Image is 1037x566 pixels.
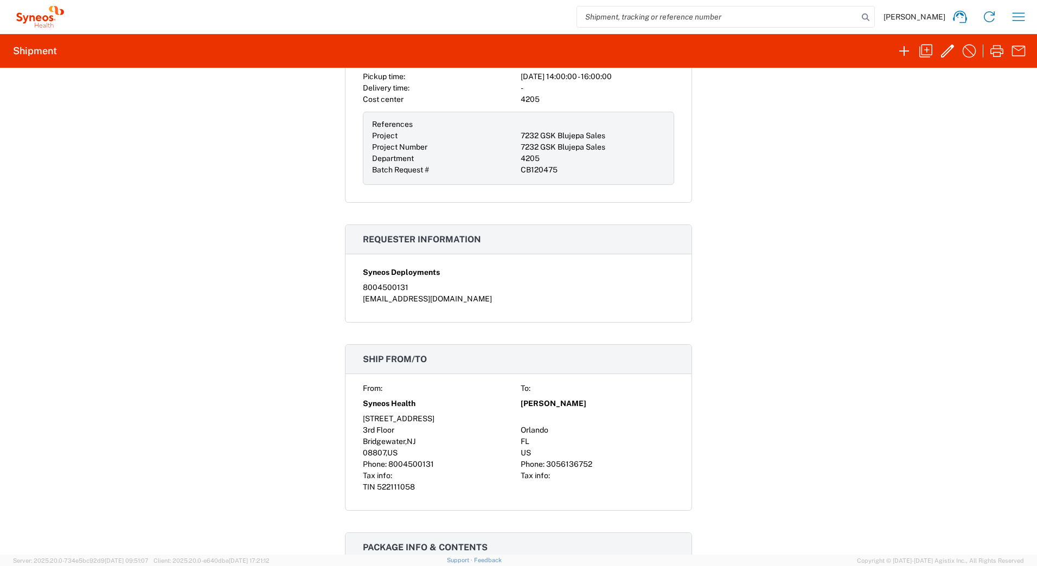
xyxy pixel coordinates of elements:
[447,557,474,563] a: Support
[884,12,945,22] span: [PERSON_NAME]
[521,471,550,480] span: Tax info:
[363,460,387,468] span: Phone:
[363,448,386,457] span: 08807
[363,95,404,104] span: Cost center
[363,354,427,364] span: Ship from/to
[521,424,674,436] div: Orlando
[521,460,545,468] span: Phone:
[363,72,405,81] span: Pickup time:
[388,460,434,468] span: 8004500131
[521,130,665,141] div: 7232 GSK Blujepa Sales
[13,44,57,57] h2: Shipment
[105,557,149,564] span: [DATE] 09:51:07
[521,71,674,82] div: [DATE] 14:00:00 - 16:00:00
[363,234,481,245] span: Requester information
[387,448,398,457] span: US
[386,448,387,457] span: ,
[372,130,516,141] div: Project
[363,424,516,436] div: 3rd Floor
[521,448,531,457] span: US
[474,557,502,563] a: Feedback
[521,141,665,153] div: 7232 GSK Blujepa Sales
[372,141,516,153] div: Project Number
[363,413,516,424] div: [STREET_ADDRESS]
[363,384,382,393] span: From:
[521,398,586,409] span: [PERSON_NAME]
[407,437,415,446] span: NJ
[577,7,858,27] input: Shipment, tracking or reference number
[13,557,149,564] span: Server: 2025.20.0-734e5bc92d9
[363,471,392,480] span: Tax info:
[363,483,375,491] span: TIN
[363,282,674,293] div: 8004500131
[363,83,409,92] span: Delivery time:
[372,120,413,128] span: References
[229,557,270,564] span: [DATE] 17:21:12
[521,384,530,393] span: To:
[546,460,592,468] span: 3056136752
[363,398,415,409] span: Syneos Health
[372,153,516,164] div: Department
[363,293,674,305] div: [EMAIL_ADDRESS][DOMAIN_NAME]
[153,557,270,564] span: Client: 2025.20.0-e640dba
[363,437,405,446] span: Bridgewater
[377,483,415,491] span: 522111058
[521,153,665,164] div: 4205
[405,437,407,446] span: ,
[363,542,488,552] span: Package info & contents
[521,82,674,94] div: -
[521,164,665,176] div: CB120475
[521,437,529,446] span: FL
[857,556,1024,565] span: Copyright © [DATE]-[DATE] Agistix Inc., All Rights Reserved
[363,267,440,278] span: Syneos Deployments
[521,94,674,105] div: 4205
[372,164,516,176] div: Batch Request #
